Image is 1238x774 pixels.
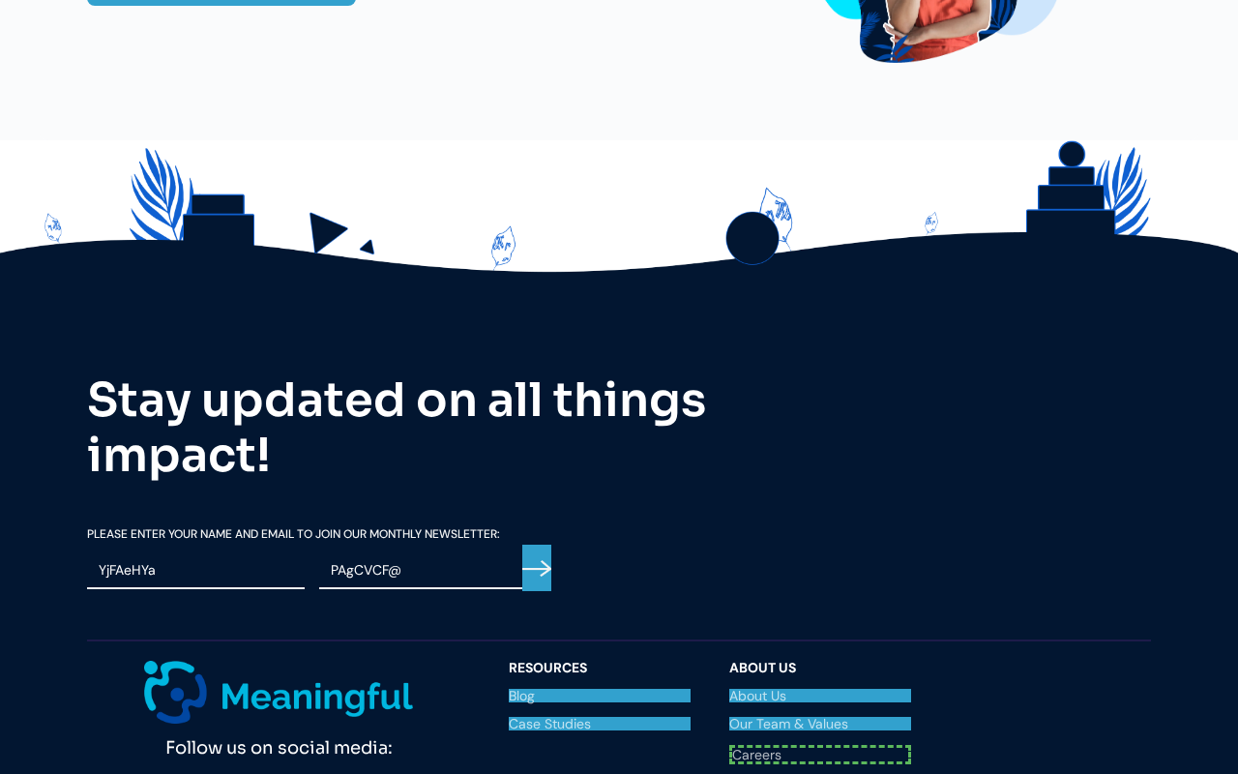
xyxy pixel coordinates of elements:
[729,689,911,702] a: About Us
[509,717,691,730] a: Case Studies
[522,545,551,592] input: Submit
[87,724,470,763] div: Follow us on social media:
[87,372,764,484] h2: Stay updated on all things impact!
[729,717,911,730] a: Our Team & Values
[729,745,911,764] a: Careers
[319,552,537,589] input: Email
[729,661,911,674] div: About Us
[87,552,305,589] input: Name
[87,528,551,540] label: Please Enter your Name and email To Join our Monthly Newsletter:
[509,689,691,702] a: Blog
[87,528,551,597] form: Email Form
[509,661,691,674] div: resources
